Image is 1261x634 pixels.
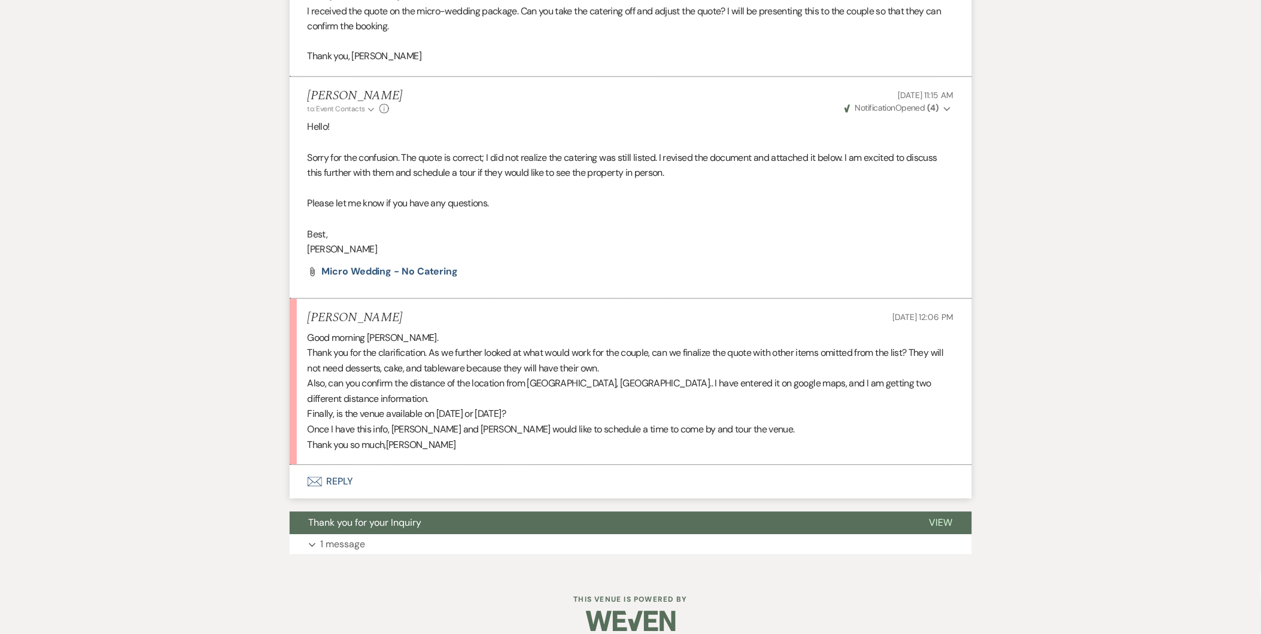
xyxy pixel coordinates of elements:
p: Thank you, [PERSON_NAME] [308,49,954,65]
span: Notification [855,103,895,114]
button: Reply [290,465,972,499]
p: 1 message [321,537,366,553]
p: Sorry for the confusion. The quote is correct; I did not realize the catering was still listed. I... [308,151,954,181]
p: [PERSON_NAME] [308,242,954,258]
span: Opened [844,103,939,114]
button: Thank you for your Inquiry [290,512,910,535]
span: [DATE] 11:15 AM [898,90,954,101]
span: to: Event Contacts [308,105,365,114]
strong: ( 4 ) [927,103,938,114]
p: Please let me know if you have any questions. [308,196,954,212]
div: Good morning [PERSON_NAME]. Thank you for the clarification. As we further looked at what would w... [308,331,954,453]
button: View [910,512,972,535]
p: Best, [308,227,954,243]
span: View [929,517,953,529]
span: [DATE] 12:06 PM [893,312,954,323]
span: Micro wedding - No Catering [322,266,458,278]
button: NotificationOpened (4) [843,102,954,115]
span: Thank you for your Inquiry [309,517,422,529]
p: Hello! [308,120,954,135]
button: 1 message [290,535,972,555]
p: I received the quote on the micro-wedding package. Can you take the catering off and adjust the q... [308,4,954,34]
button: to: Event Contacts [308,104,376,115]
h5: [PERSON_NAME] [308,311,403,326]
a: Micro wedding - No Catering [322,267,458,277]
h5: [PERSON_NAME] [308,89,403,104]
